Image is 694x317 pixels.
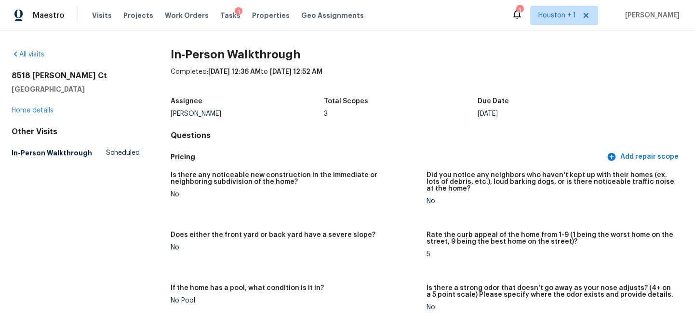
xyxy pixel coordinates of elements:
[171,191,419,198] div: No
[171,152,605,162] h5: Pricing
[171,172,419,185] h5: Is there any noticeable new construction in the immediate or neighboring subdivision of the home?
[171,131,682,140] h4: Questions
[427,172,675,192] h5: Did you notice any neighbors who haven't kept up with their homes (ex. lots of debris, etc.), lou...
[235,7,242,17] div: 1
[538,11,576,20] span: Houston + 1
[12,84,140,94] h5: [GEOGRAPHIC_DATA]
[252,11,290,20] span: Properties
[324,98,368,105] h5: Total Scopes
[427,198,675,205] div: No
[123,11,153,20] span: Projects
[92,11,112,20] span: Visits
[171,297,419,304] div: No Pool
[12,71,140,81] h2: 8518 [PERSON_NAME] Ct
[427,232,675,245] h5: Rate the curb appeal of the home from 1-9 (1 being the worst home on the street, 9 being the best...
[609,151,679,163] span: Add repair scope
[621,11,680,20] span: [PERSON_NAME]
[208,69,261,75] span: [DATE] 12:36 AM
[165,11,209,20] span: Work Orders
[427,251,675,258] div: 5
[12,127,140,137] div: Other Visits
[301,11,364,20] span: Geo Assignments
[171,232,375,238] h5: Does either the front yard or back yard have a severe slope?
[478,110,631,117] div: [DATE]
[605,148,682,166] button: Add repair scope
[12,144,140,162] a: In-Person WalkthroughScheduled
[516,6,523,15] div: 3
[171,244,419,251] div: No
[427,285,675,298] h5: Is there a strong odor that doesn't go away as your nose adjusts? (4+ on a 5 point scale) Please ...
[12,51,44,58] a: All visits
[12,148,92,158] h5: In-Person Walkthrough
[106,148,140,158] span: Scheduled
[478,98,509,105] h5: Due Date
[220,12,240,19] span: Tasks
[12,107,53,114] a: Home details
[171,50,682,59] h2: In-Person Walkthrough
[171,67,682,92] div: Completed: to
[171,285,324,291] h5: If the home has a pool, what condition is it in?
[33,11,65,20] span: Maestro
[171,98,202,105] h5: Assignee
[171,110,324,117] div: [PERSON_NAME]
[270,69,322,75] span: [DATE] 12:52 AM
[427,304,675,311] div: No
[324,110,478,117] div: 3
